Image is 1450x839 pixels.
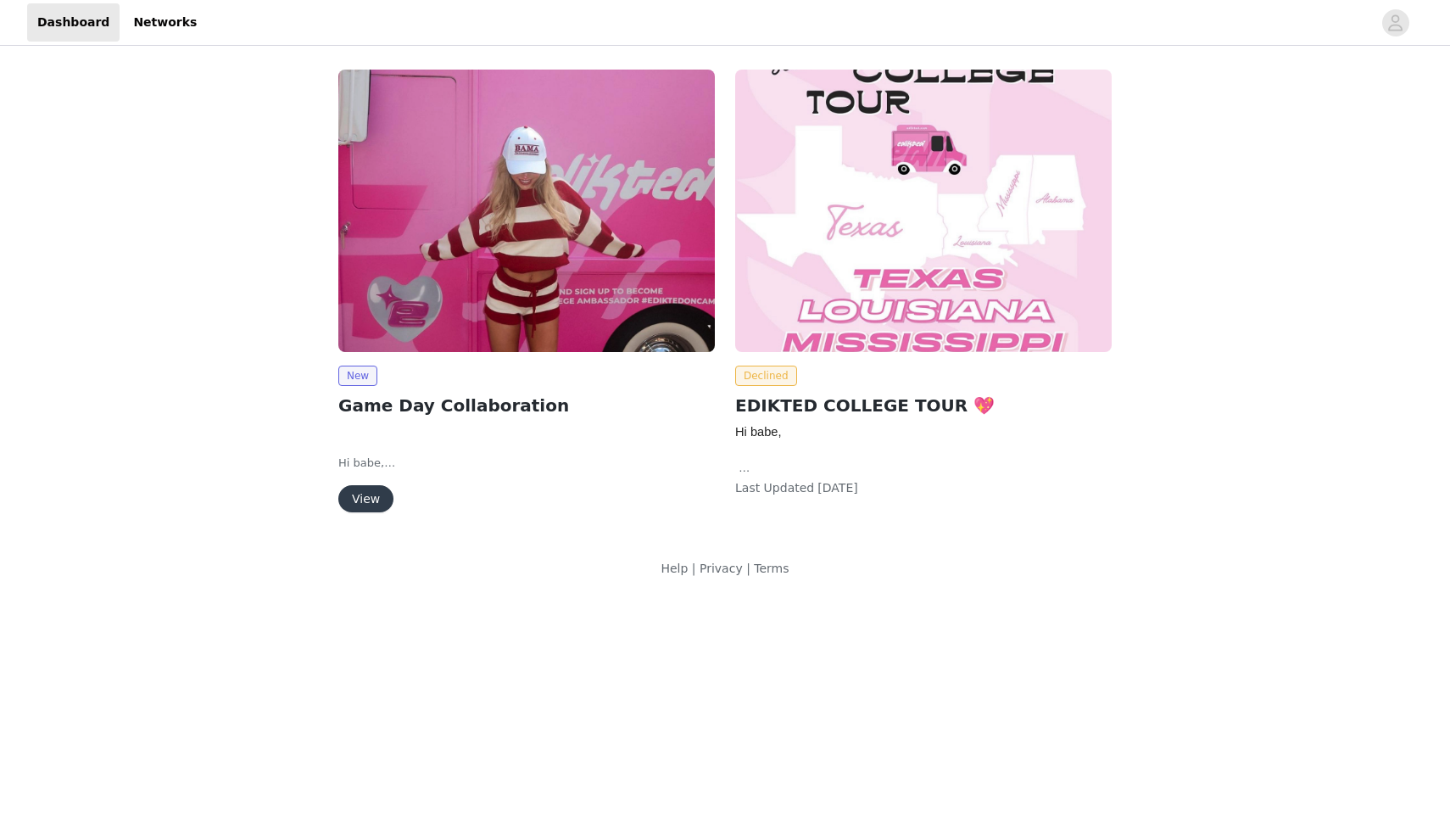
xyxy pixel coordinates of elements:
[735,393,1112,418] h2: EDIKTED COLLEGE TOUR 💖
[817,481,857,495] span: [DATE]
[746,562,750,575] span: |
[700,562,743,575] a: Privacy
[338,455,715,472] p: Hi babe,
[754,562,789,575] a: Terms
[661,562,688,575] a: Help
[692,562,696,575] span: |
[338,485,393,512] button: View
[1387,9,1403,36] div: avatar
[338,70,715,352] img: Edikted
[123,3,207,42] a: Networks
[735,481,814,495] span: Last Updated
[735,366,797,386] span: Declined
[338,393,715,418] h2: Game Day Collaboration
[338,366,377,386] span: New
[735,425,782,439] span: Hi babe,
[735,70,1112,352] img: Edikted
[338,493,393,506] a: View
[27,3,120,42] a: Dashboard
